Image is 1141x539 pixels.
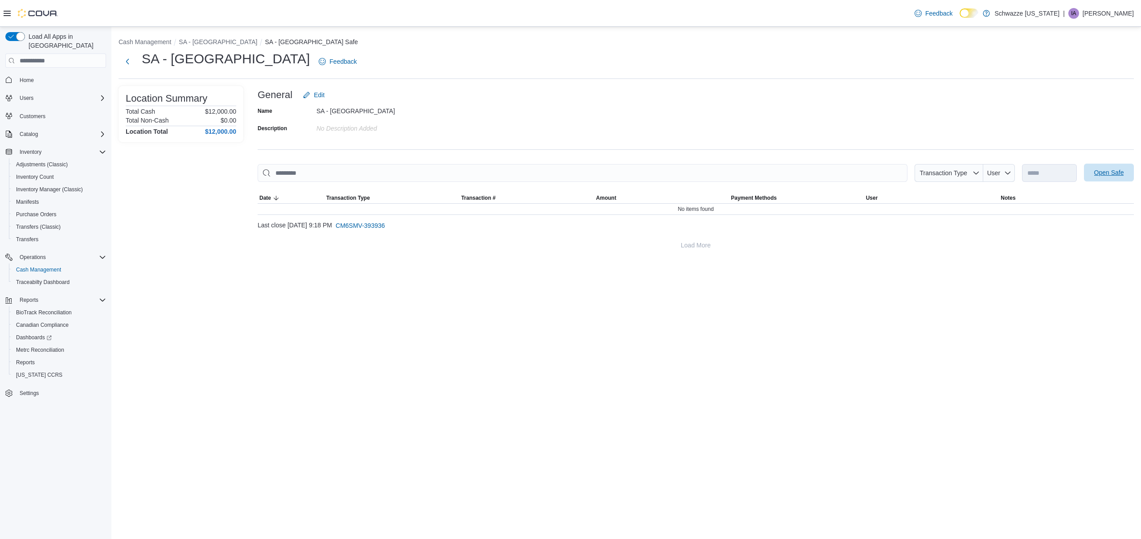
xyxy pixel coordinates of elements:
button: Notes [999,193,1134,203]
span: Cash Management [16,266,61,273]
span: CM6SMV-393936 [336,221,385,230]
button: CM6SMV-393936 [332,217,389,235]
button: Payment Methods [729,193,864,203]
button: [US_STATE] CCRS [9,369,110,381]
nav: Complex example [5,70,106,423]
button: Operations [2,251,110,263]
h6: Total Cash [126,108,155,115]
a: Inventory Count [12,172,57,182]
span: Transaction Type [326,194,370,202]
p: $12,000.00 [205,108,236,115]
span: Transfers [16,236,38,243]
input: Dark Mode [960,8,978,18]
span: Operations [20,254,46,261]
a: Manifests [12,197,42,207]
a: Cash Management [12,264,65,275]
span: Users [16,93,106,103]
a: Feedback [911,4,956,22]
a: Metrc Reconciliation [12,345,68,355]
button: Load More [258,236,1134,254]
a: Home [16,75,37,86]
span: Reports [16,295,106,305]
button: Edit [300,86,328,104]
button: Date [258,193,324,203]
button: User [983,164,1015,182]
button: SA - [GEOGRAPHIC_DATA] Safe [265,38,358,45]
h3: Location Summary [126,93,207,104]
button: Home [2,73,110,86]
button: Users [2,92,110,104]
a: Canadian Compliance [12,320,72,330]
button: Metrc Reconciliation [9,344,110,356]
div: Last close [DATE] 9:18 PM [258,217,1134,235]
p: Schwazze [US_STATE] [994,8,1059,19]
a: Adjustments (Classic) [12,159,71,170]
span: Traceabilty Dashboard [16,279,70,286]
button: Purchase Orders [9,208,110,221]
span: Payment Methods [731,194,777,202]
span: BioTrack Reconciliation [16,309,72,316]
span: Dashboards [12,332,106,343]
span: No items found [678,206,714,213]
div: Isaac Atencio [1068,8,1079,19]
span: Adjustments (Classic) [12,159,106,170]
a: Purchase Orders [12,209,60,220]
button: Cash Management [9,263,110,276]
button: Reports [9,356,110,369]
h6: Total Non-Cash [126,117,169,124]
span: Reports [20,296,38,304]
input: This is a search bar. As you type, the results lower in the page will automatically filter. [258,164,907,182]
span: Adjustments (Classic) [16,161,68,168]
span: Customers [20,113,45,120]
a: BioTrack Reconciliation [12,307,75,318]
a: Transfers [12,234,42,245]
span: Transaction # [461,194,496,202]
span: Cash Management [12,264,106,275]
button: Transaction Type [324,193,460,203]
a: Customers [16,111,49,122]
button: BioTrack Reconciliation [9,306,110,319]
button: Manifests [9,196,110,208]
span: Transfers [12,234,106,245]
a: [US_STATE] CCRS [12,370,66,380]
button: Transaction Type [915,164,983,182]
button: Operations [16,252,49,263]
span: Metrc Reconciliation [16,346,64,354]
span: Feedback [925,9,952,18]
span: [US_STATE] CCRS [16,371,62,379]
label: Name [258,107,272,115]
span: Dashboards [16,334,52,341]
button: Next [119,53,136,70]
span: User [987,169,1001,177]
button: Transfers (Classic) [9,221,110,233]
button: Traceabilty Dashboard [9,276,110,288]
a: Dashboards [9,331,110,344]
a: Dashboards [12,332,55,343]
button: Inventory Count [9,171,110,183]
span: BioTrack Reconciliation [12,307,106,318]
span: IA [1071,8,1076,19]
span: Inventory Manager (Classic) [16,186,83,193]
button: Catalog [16,129,41,140]
nav: An example of EuiBreadcrumbs [119,37,1134,48]
button: Transfers [9,233,110,246]
label: Description [258,125,287,132]
span: Traceabilty Dashboard [12,277,106,288]
span: Transfers (Classic) [12,222,106,232]
span: Reports [16,359,35,366]
span: Canadian Compliance [12,320,106,330]
button: Inventory [2,146,110,158]
span: Open Safe [1094,168,1124,177]
a: Transfers (Classic) [12,222,64,232]
div: SA - [GEOGRAPHIC_DATA] [316,104,436,115]
span: Customers [16,111,106,122]
span: Inventory Count [16,173,54,181]
span: Reports [12,357,106,368]
span: User [866,194,878,202]
span: Purchase Orders [16,211,57,218]
button: Inventory [16,147,45,157]
span: Inventory Count [12,172,106,182]
a: Inventory Manager (Classic) [12,184,86,195]
span: Notes [1001,194,1015,202]
span: Inventory [20,148,41,156]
